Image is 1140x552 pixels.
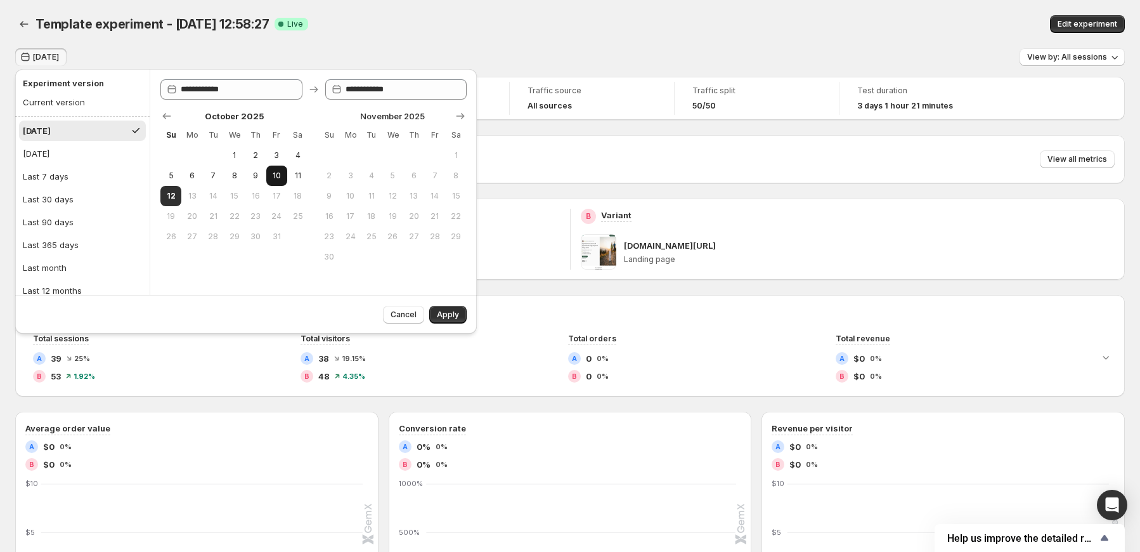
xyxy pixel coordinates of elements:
[403,186,424,206] button: Thursday November 13 2025
[186,171,197,181] span: 6
[408,211,419,221] span: 20
[436,461,448,468] span: 0%
[245,206,266,227] button: Thursday October 23 2025
[186,130,197,140] span: Mo
[43,458,55,471] span: $0
[340,186,361,206] button: Monday November 10 2025
[23,124,51,137] div: [DATE]
[23,96,85,108] div: Current version
[387,211,398,221] span: 19
[601,209,632,221] p: Variant
[586,352,592,365] span: 0
[250,232,261,242] span: 30
[382,125,403,145] th: Wednesday
[25,422,110,435] h3: Average order value
[208,211,219,221] span: 21
[23,261,67,274] div: Last month
[429,130,440,140] span: Fr
[429,232,440,242] span: 28
[1097,348,1115,366] button: Expand chart
[340,227,361,247] button: Monday November 24 2025
[424,125,445,145] th: Friday
[408,130,419,140] span: Th
[19,258,146,278] button: Last month
[1058,19,1117,29] span: Edit experiment
[581,234,616,270] img: core3vitality.com/hh-bp-lp-1
[292,150,303,161] span: 4
[451,211,462,221] span: 22
[25,305,1115,318] h2: Performance over time
[446,166,467,186] button: Saturday November 8 2025
[160,186,181,206] button: Start of range Today Sunday October 12 2025
[245,125,266,145] th: Thursday
[224,186,245,206] button: Wednesday October 15 2025
[318,352,329,365] span: 38
[186,191,197,201] span: 13
[345,171,356,181] span: 3
[417,440,431,453] span: 0%
[29,461,34,468] h2: B
[417,458,431,471] span: 0%
[51,352,62,365] span: 39
[292,171,303,181] span: 11
[250,150,261,161] span: 2
[806,443,818,450] span: 0%
[25,479,38,488] text: $10
[586,370,592,383] span: 0
[424,206,445,227] button: Friday November 21 2025
[839,372,845,380] h2: B
[181,206,202,227] button: Monday October 20 2025
[1020,48,1125,66] button: View by: All sessions
[37,355,42,362] h2: A
[366,211,377,221] span: 18
[324,191,335,201] span: 9
[23,193,74,206] div: Last 30 days
[287,206,308,227] button: Saturday October 25 2025
[429,211,440,221] span: 21
[229,171,240,181] span: 8
[19,189,146,209] button: Last 30 days
[245,145,266,166] button: Thursday October 2 2025
[287,125,308,145] th: Saturday
[340,125,361,145] th: Monday
[319,206,340,227] button: Sunday November 16 2025
[772,528,781,537] text: $5
[775,443,781,450] h2: A
[692,84,821,112] a: Traffic split50/50
[342,372,365,380] span: 4.35%
[361,186,382,206] button: Tuesday November 11 2025
[387,171,398,181] span: 5
[165,130,176,140] span: Su
[324,130,335,140] span: Su
[528,101,572,111] h4: All sources
[446,145,467,166] button: Saturday November 1 2025
[181,186,202,206] button: Monday October 13 2025
[383,306,424,324] button: Cancel
[624,254,1115,265] p: Landing page
[304,372,309,380] h2: B
[342,355,366,362] span: 19.15%
[403,461,408,468] h2: B
[60,461,72,468] span: 0%
[451,107,469,125] button: Show next month, December 2025
[245,186,266,206] button: Thursday October 16 2025
[324,252,335,262] span: 30
[857,84,987,112] a: Test duration3 days 1 hour 21 minutes
[361,166,382,186] button: Tuesday November 4 2025
[446,206,467,227] button: Saturday November 22 2025
[366,130,377,140] span: Tu
[319,166,340,186] button: Sunday November 2 2025
[181,227,202,247] button: Monday October 27 2025
[25,528,35,537] text: $5
[203,227,224,247] button: Tuesday October 28 2025
[836,334,890,343] span: Total revenue
[340,206,361,227] button: Monday November 17 2025
[36,16,269,32] span: Template experiment - [DATE] 12:58:27
[408,191,419,201] span: 13
[160,206,181,227] button: Sunday October 19 2025
[789,440,801,453] span: $0
[324,211,335,221] span: 16
[597,355,609,362] span: 0%
[387,130,398,140] span: We
[789,458,801,471] span: $0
